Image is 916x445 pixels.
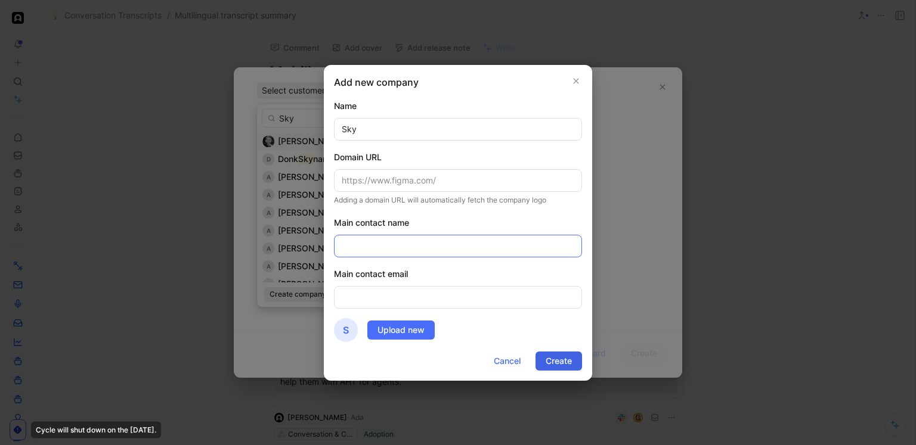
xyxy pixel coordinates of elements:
[334,216,582,230] div: Main contact name
[334,267,582,281] div: Main contact email
[334,150,582,164] div: Domain URL
[334,318,358,342] div: S
[334,99,582,113] div: Name
[31,422,161,438] div: Cycle will shut down on the [DATE].
[536,351,582,371] button: Create
[367,320,435,340] button: Upload new
[546,354,572,368] span: Create
[377,323,425,337] span: Upload new
[484,351,531,371] button: Cancel
[334,194,582,206] div: Adding a domain URL will automatically fetch the company logo
[334,75,419,89] h2: Add new company
[334,118,582,141] input: Company name
[334,169,582,192] input: https://www.figma.com/
[494,354,521,368] span: Cancel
